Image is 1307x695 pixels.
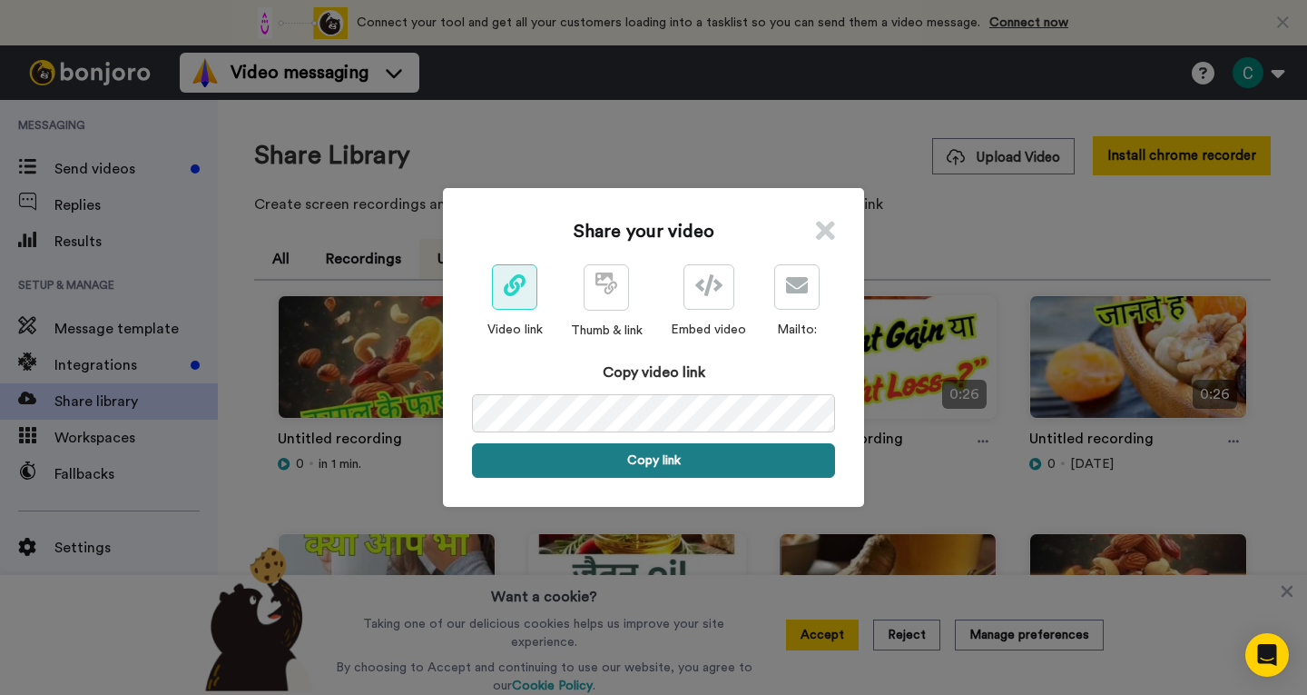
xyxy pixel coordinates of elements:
[1245,633,1289,677] div: Open Intercom Messenger
[472,443,835,478] button: Copy link
[472,362,835,383] div: Copy video link
[774,321,820,339] div: Mailto:
[571,322,643,340] div: Thumb & link
[574,219,714,244] h1: Share your video
[487,321,543,339] div: Video link
[671,321,746,339] div: Embed video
